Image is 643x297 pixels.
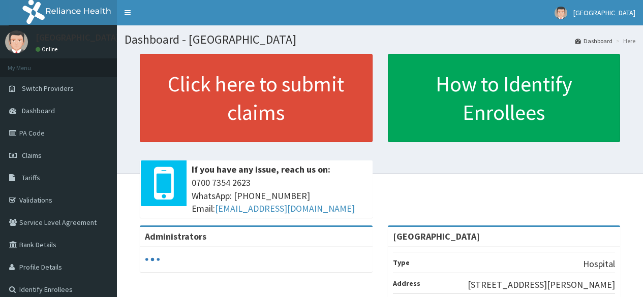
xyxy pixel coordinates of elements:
a: Dashboard [575,37,613,45]
b: If you have any issue, reach us on: [192,163,330,175]
a: [EMAIL_ADDRESS][DOMAIN_NAME] [215,203,355,214]
span: 0700 7354 2623 WhatsApp: [PHONE_NUMBER] Email: [192,176,368,215]
span: Claims [22,151,42,160]
p: Hospital [583,257,615,271]
svg: audio-loading [145,252,160,267]
a: Online [36,46,60,53]
b: Address [393,279,420,288]
strong: [GEOGRAPHIC_DATA] [393,230,480,242]
b: Type [393,258,410,267]
img: User Image [555,7,567,19]
p: [GEOGRAPHIC_DATA] [36,33,119,42]
h1: Dashboard - [GEOGRAPHIC_DATA] [125,33,635,46]
span: [GEOGRAPHIC_DATA] [573,8,635,17]
span: Tariffs [22,173,40,182]
span: Switch Providers [22,84,74,93]
a: Click here to submit claims [140,54,373,142]
li: Here [614,37,635,45]
a: How to Identify Enrollees [388,54,621,142]
img: User Image [5,30,28,53]
b: Administrators [145,230,206,242]
p: [STREET_ADDRESS][PERSON_NAME] [468,278,615,291]
span: Dashboard [22,106,55,115]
